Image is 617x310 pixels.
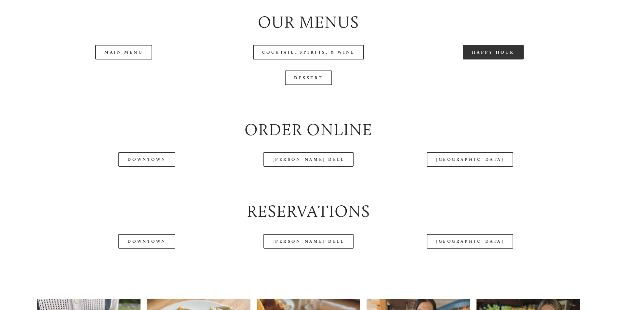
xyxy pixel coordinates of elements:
[427,152,513,167] a: [GEOGRAPHIC_DATA]
[285,71,332,85] a: Dessert
[263,234,354,249] a: [PERSON_NAME] Dell
[427,234,513,249] a: [GEOGRAPHIC_DATA]
[118,234,175,249] a: Downtown
[118,152,175,167] a: Downtown
[37,200,580,223] h2: Reservations
[263,152,354,167] a: [PERSON_NAME] Dell
[37,118,580,141] h2: Order Online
